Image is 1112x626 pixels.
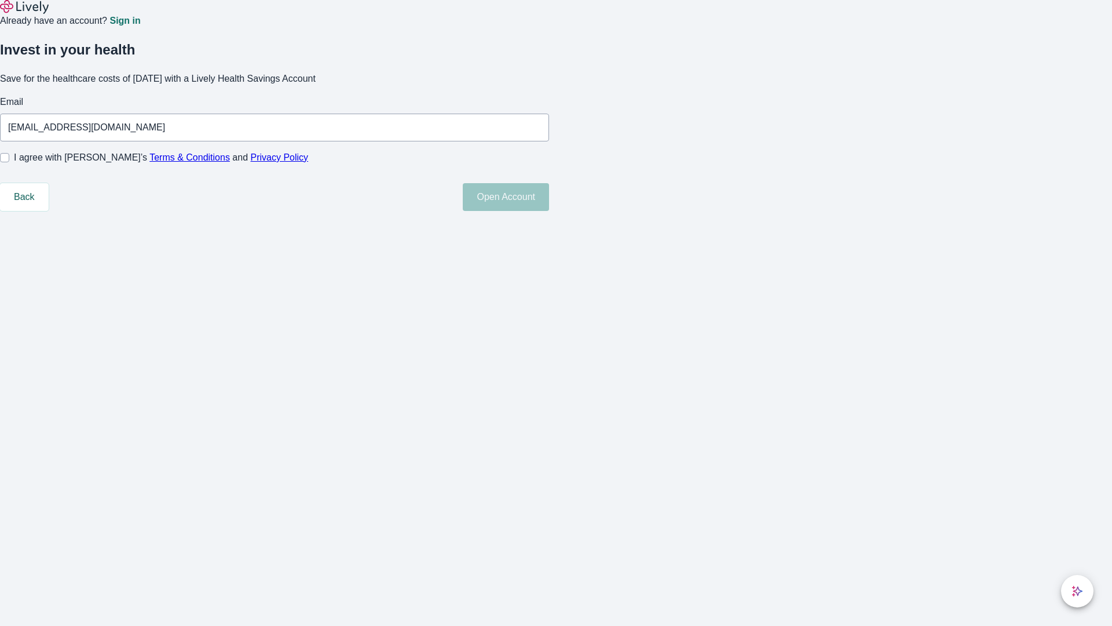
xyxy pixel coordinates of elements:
span: I agree with [PERSON_NAME]’s and [14,151,308,165]
button: chat [1061,575,1093,607]
svg: Lively AI Assistant [1071,585,1083,597]
a: Privacy Policy [251,152,309,162]
a: Terms & Conditions [149,152,230,162]
a: Sign in [109,16,140,26]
